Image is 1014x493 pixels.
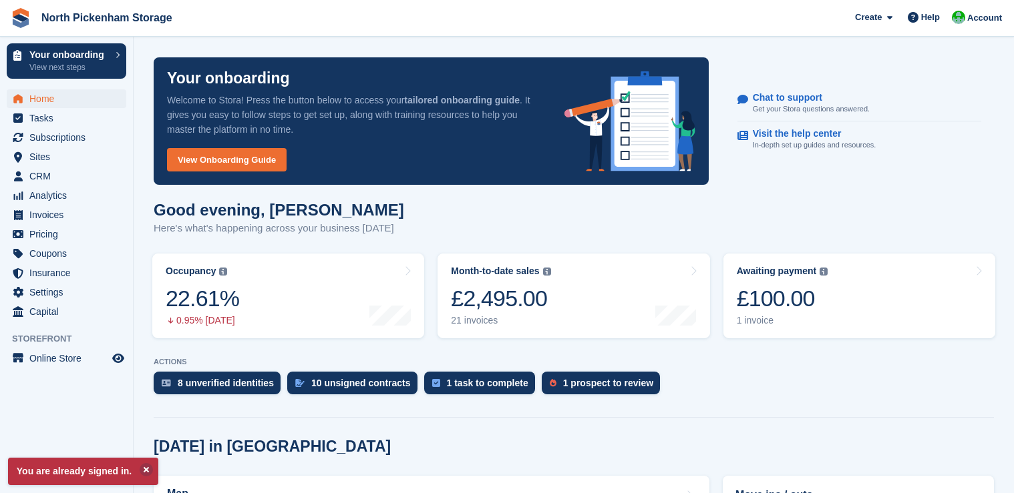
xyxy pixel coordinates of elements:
span: Tasks [29,109,110,127]
div: Awaiting payment [737,266,817,277]
p: ACTIONS [154,358,994,366]
a: menu [7,109,126,127]
div: Month-to-date sales [451,266,539,277]
p: Welcome to Stora! Press the button below to access your . It gives you easy to follow steps to ge... [167,93,543,137]
span: Help [921,11,940,24]
a: menu [7,264,126,282]
a: menu [7,302,126,321]
img: onboarding-info-6c161a55d2c0e0a8cae90662b2fe09162a5109e8cc188191df67fb4f79e88e88.svg [564,71,695,171]
div: 1 task to complete [447,378,528,388]
span: Capital [29,302,110,321]
span: Account [967,11,1002,25]
a: menu [7,225,126,243]
div: 1 invoice [737,315,828,326]
p: Visit the help center [753,128,866,139]
span: Pricing [29,225,110,243]
span: Storefront [12,332,133,346]
span: Coupons [29,244,110,263]
span: Subscriptions [29,128,110,147]
p: Your onboarding [167,71,290,86]
h2: [DATE] in [GEOGRAPHIC_DATA] [154,438,391,456]
div: 22.61% [166,285,239,312]
div: 10 unsigned contracts [311,378,411,388]
a: 10 unsigned contracts [287,372,424,401]
h1: Good evening, [PERSON_NAME] [154,201,404,219]
div: £100.00 [737,285,828,312]
a: menu [7,128,126,147]
a: Visit the help center In-depth set up guides and resources. [737,121,981,157]
a: menu [7,205,126,224]
a: menu [7,283,126,302]
img: icon-info-grey-7440780725fd019a000dd9b08b2336e03edf1995a4989e88bcd33f0948082b44.svg [219,268,227,276]
p: You are already signed in. [8,458,158,485]
a: Occupancy 22.61% 0.95% [DATE] [152,254,424,338]
img: icon-info-grey-7440780725fd019a000dd9b08b2336e03edf1995a4989e88bcd33f0948082b44.svg [543,268,551,276]
strong: tailored onboarding guide [404,95,520,105]
div: 21 invoices [451,315,550,326]
a: North Pickenham Storage [36,7,178,29]
a: 1 prospect to review [542,372,667,401]
img: contract_signature_icon-13c848040528278c33f63329250d36e43548de30e8caae1d1a13099fd9432cc5.svg [295,379,305,387]
div: 8 unverified identities [178,378,274,388]
p: View next steps [29,61,109,73]
img: verify_identity-adf6edd0f0f0b5bbfe63781bf79b02c33cf7c696d77639b501bdc392416b5a36.svg [162,379,171,387]
a: 1 task to complete [424,372,542,401]
img: icon-info-grey-7440780725fd019a000dd9b08b2336e03edf1995a4989e88bcd33f0948082b44.svg [820,268,828,276]
p: In-depth set up guides and resources. [753,139,876,151]
a: menu [7,147,126,166]
a: Your onboarding View next steps [7,43,126,79]
a: Awaiting payment £100.00 1 invoice [723,254,995,338]
a: Preview store [110,350,126,366]
span: Create [855,11,882,24]
img: stora-icon-8386f47178a22dfd0bd8f6a31ec36ba5ce8667c1dd55bd0f319d3a0aa187defe.svg [11,8,31,28]
a: menu [7,244,126,263]
span: Sites [29,147,110,166]
a: menu [7,167,126,185]
img: task-75834270c22a3079a89374b754ae025e5fb1db73e45f91037f5363f120a921f8.svg [432,379,440,387]
a: Chat to support Get your Stora questions answered. [737,85,981,122]
div: 0.95% [DATE] [166,315,239,326]
a: menu [7,186,126,205]
div: £2,495.00 [451,285,550,312]
div: 1 prospect to review [563,378,653,388]
a: Month-to-date sales £2,495.00 21 invoices [438,254,709,338]
span: Home [29,89,110,108]
span: Analytics [29,186,110,205]
p: Here's what's happening across your business [DATE] [154,221,404,236]
span: Invoices [29,205,110,224]
p: Chat to support [753,92,859,103]
span: Online Store [29,349,110,368]
img: prospect-51fa495bee0391a8d652442698ab0144808aea92771e9ea1ae160a38d050c398.svg [550,379,556,387]
a: 8 unverified identities [154,372,287,401]
span: CRM [29,167,110,185]
img: Chris Gulliver [952,11,965,24]
span: Insurance [29,264,110,282]
span: Settings [29,283,110,302]
div: Occupancy [166,266,216,277]
p: Get your Stora questions answered. [753,103,870,115]
a: View Onboarding Guide [167,148,287,171]
p: Your onboarding [29,50,109,59]
a: menu [7,349,126,368]
a: menu [7,89,126,108]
